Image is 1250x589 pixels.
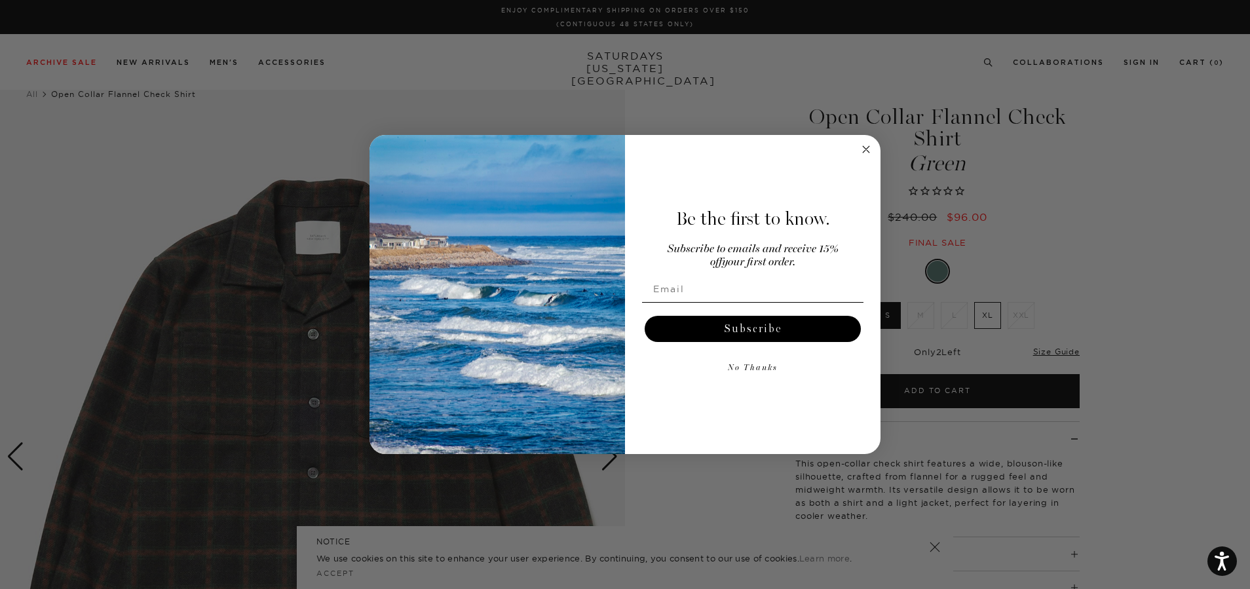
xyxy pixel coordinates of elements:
button: Close dialog [858,142,874,157]
span: Subscribe to emails and receive 15% [668,244,839,255]
button: No Thanks [642,355,863,381]
span: off [710,257,722,268]
span: your first order. [722,257,795,268]
span: Be the first to know. [676,208,830,230]
input: Email [642,276,863,302]
img: 125c788d-000d-4f3e-b05a-1b92b2a23ec9.jpeg [369,135,625,455]
button: Subscribe [645,316,861,342]
img: underline [642,302,863,303]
